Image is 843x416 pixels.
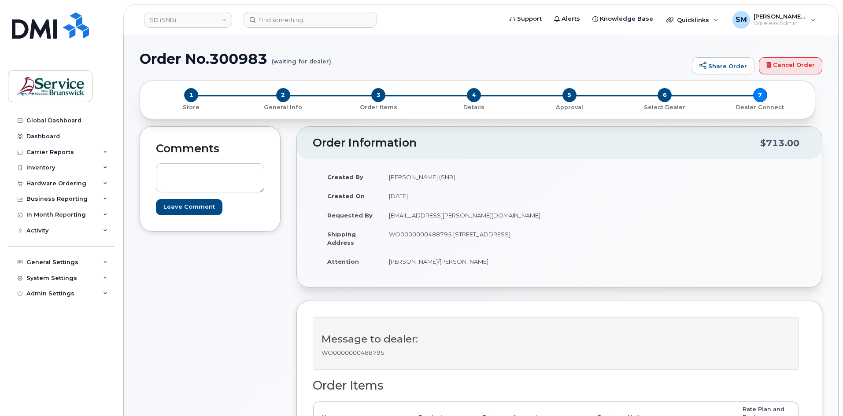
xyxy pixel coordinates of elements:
h2: Order Information [313,137,760,149]
span: 1 [184,88,198,102]
strong: Requested By [327,212,373,219]
p: Select Dealer [621,103,709,111]
a: Cancel Order [759,57,822,75]
a: 2 General Info [236,102,331,111]
p: WO0000000488795 [322,349,790,357]
span: 4 [467,88,481,102]
p: Order Items [334,103,423,111]
p: Store [151,103,232,111]
strong: Shipping Address [327,231,356,246]
span: 3 [371,88,385,102]
span: 6 [658,88,672,102]
a: 3 Order Items [331,102,426,111]
td: [PERSON_NAME]/[PERSON_NAME] [381,252,553,271]
p: General Info [239,103,328,111]
td: [DATE] [381,186,553,206]
a: 1 Store [147,102,236,111]
small: (waiting for dealer) [272,51,331,65]
strong: Created By [327,173,363,180]
span: 2 [276,88,290,102]
a: 5 Approval [521,102,617,111]
a: Share Order [692,57,754,75]
strong: Attention [327,258,359,265]
h2: Comments [156,143,264,155]
a: 6 Select Dealer [617,102,713,111]
a: 4 Details [426,102,522,111]
h2: Order Items [313,379,799,392]
td: [EMAIL_ADDRESS][PERSON_NAME][DOMAIN_NAME] [381,206,553,225]
h1: Order No.300983 [140,51,688,66]
td: WO0000000488795 [STREET_ADDRESS] [381,225,553,252]
input: Leave Comment [156,199,222,215]
div: $713.00 [760,135,799,151]
p: Approval [525,103,614,111]
strong: Created On [327,192,365,199]
span: 5 [562,88,577,102]
h3: Message to dealer: [322,334,790,345]
td: [PERSON_NAME] (SNB) [381,167,553,187]
p: Details [430,103,518,111]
